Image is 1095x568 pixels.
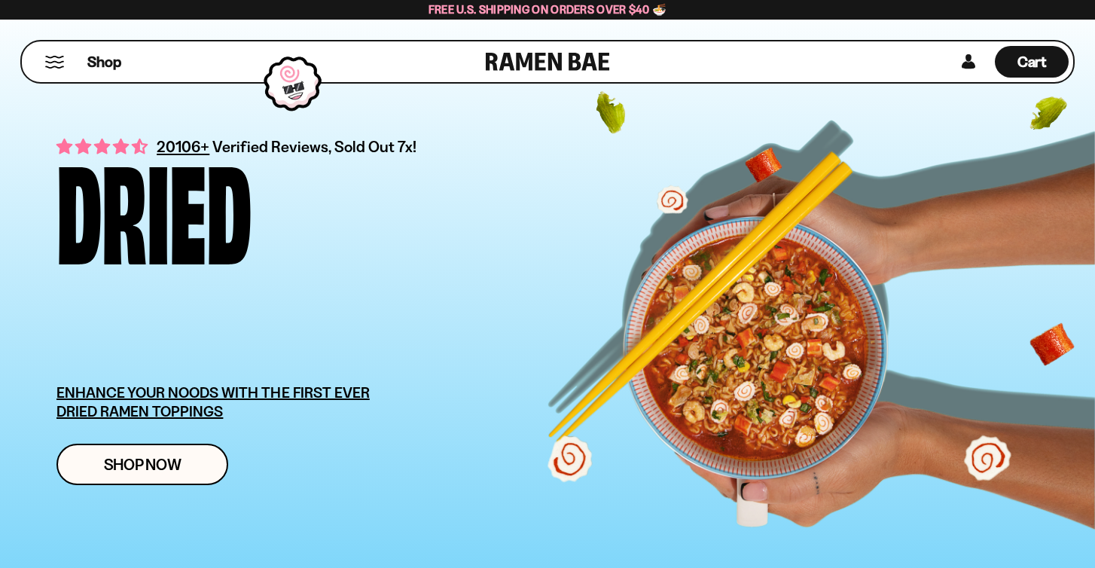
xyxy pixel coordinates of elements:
[87,52,121,72] span: Shop
[87,46,121,78] a: Shop
[1017,53,1047,71] span: Cart
[56,444,228,485] a: Shop Now
[995,41,1069,82] a: Cart
[212,137,416,156] span: Verified Reviews, Sold Out 7x!
[429,2,667,17] span: Free U.S. Shipping on Orders over $40 🍜
[44,56,65,69] button: Mobile Menu Trigger
[56,154,252,258] div: Dried
[104,457,181,472] span: Shop Now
